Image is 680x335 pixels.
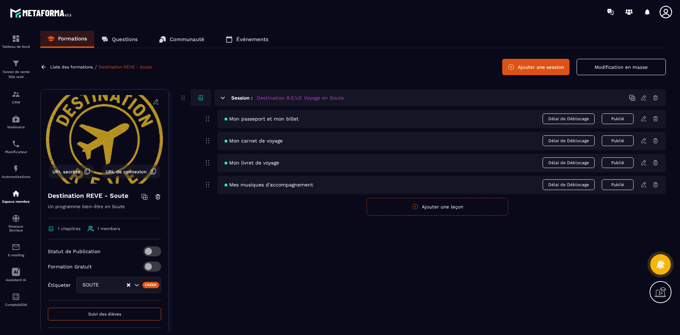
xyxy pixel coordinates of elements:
[2,85,30,110] a: formationformationCRM
[48,191,128,201] h4: Destination REVE - Soute
[602,179,634,190] button: Publié
[12,115,20,123] img: automations
[95,64,97,71] span: /
[81,281,106,289] span: SOUTE
[2,224,30,232] p: Réseaux Sociaux
[225,160,279,166] span: Mon livret de voyage
[236,36,268,43] p: Événements
[2,262,30,287] a: Assistant IA
[49,165,94,178] button: URL secrète
[99,65,152,69] a: Destination REVE - Soute
[2,200,30,203] p: Espace membre
[97,226,120,231] span: 1 members
[2,287,30,312] a: accountantaccountantComptabilité
[48,249,101,254] p: Statut de Publication
[142,282,160,288] div: Créer
[2,238,30,262] a: emailemailE-mailing
[112,36,138,43] p: Questions
[48,264,92,269] p: Formation Gratuit
[225,182,313,188] span: Mes musiques d'accompagnement
[2,159,30,184] a: automationsautomationsAutomatisations
[40,31,94,48] a: Formations
[58,35,87,42] p: Formations
[12,59,20,68] img: formation
[12,140,20,148] img: scheduler
[2,184,30,209] a: automationsautomationsEspace membre
[48,308,161,320] button: Suivi des élèves
[2,110,30,134] a: automationsautomationsWebinaire
[2,175,30,179] p: Automatisations
[2,125,30,129] p: Webinaire
[12,164,20,173] img: automations
[12,214,20,223] img: social-network
[2,278,30,282] p: Assistant IA
[602,113,634,124] button: Publié
[219,31,276,48] a: Événements
[12,243,20,251] img: email
[2,253,30,257] p: E-mailing
[367,198,508,216] button: Ajouter une leçon
[152,31,211,48] a: Communauté
[2,29,30,54] a: formationformationTableau de bord
[225,116,299,122] span: Mon passeport et mon billet
[76,277,161,293] div: Search for option
[502,59,569,75] button: Ajouter une session
[88,312,121,317] span: Suivi des élèves
[58,226,80,231] span: 1 chapitres
[46,95,163,184] img: background
[543,113,595,124] span: Délai de Déblocage
[94,31,145,48] a: Questions
[50,65,93,69] a: Liste des formations
[12,189,20,198] img: automations
[170,36,204,43] p: Communauté
[2,303,30,307] p: Comptabilité
[12,90,20,99] img: formation
[543,179,595,190] span: Délai de Déblocage
[2,134,30,159] a: schedulerschedulerPlanificateur
[12,292,20,301] img: accountant
[102,165,160,178] button: URL de connexion
[127,283,130,288] button: Clear Selected
[543,157,595,168] span: Délai de Déblocage
[602,157,634,168] button: Publié
[106,169,147,174] span: URL de connexion
[2,209,30,238] a: social-networksocial-networkRéseaux Sociaux
[52,169,80,174] span: URL secrète
[2,45,30,49] p: Tableau de bord
[225,138,283,144] span: Mon carnet de voyage
[231,95,253,101] h6: Session :
[48,282,71,288] p: Étiqueter
[2,100,30,104] p: CRM
[10,6,74,19] img: logo
[48,202,161,218] p: Un programme bien-être en Soute
[106,281,126,289] input: Search for option
[2,69,30,79] p: Tunnel de vente Site web
[12,34,20,43] img: formation
[543,135,595,146] span: Délai de Déblocage
[602,135,634,146] button: Publié
[2,54,30,85] a: formationformationTunnel de vente Site web
[577,59,666,75] button: Modification en masse
[257,94,344,101] h5: Destination R.E.V.E Voyage en Soute
[2,150,30,154] p: Planificateur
